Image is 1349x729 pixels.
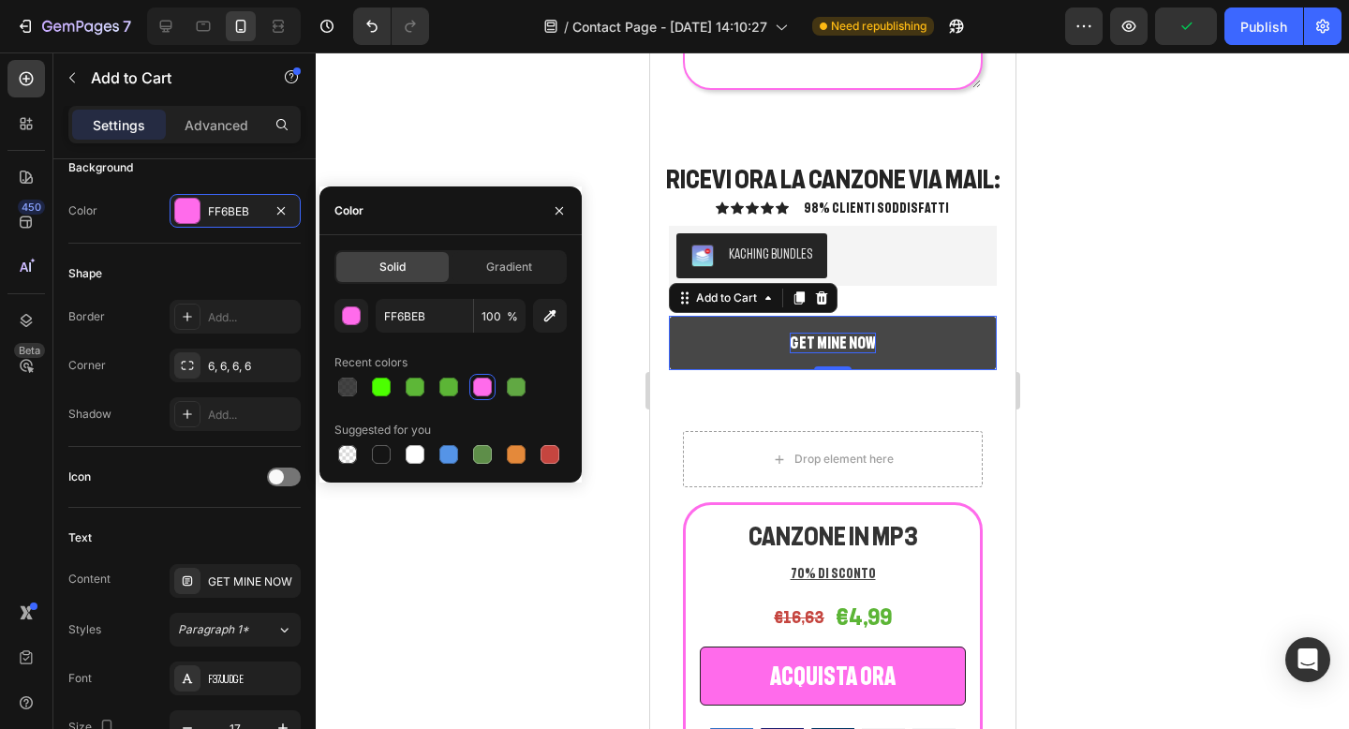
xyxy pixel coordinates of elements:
[68,571,111,588] div: Content
[208,309,296,326] div: Add...
[208,203,262,220] div: FF6BEB
[1285,637,1330,682] div: Open Intercom Messenger
[185,115,248,135] p: Advanced
[68,529,92,546] div: Text
[353,7,429,45] div: Undo/Redo
[68,202,97,219] div: Color
[123,15,131,37] p: 7
[18,200,45,215] div: 450
[93,115,145,135] p: Settings
[486,259,532,275] span: Gradient
[1240,17,1287,37] div: Publish
[170,613,301,647] button: Paragraph 1*
[91,67,250,89] p: Add to Cart
[334,354,408,371] div: Recent colors
[507,308,518,325] span: %
[68,265,102,282] div: Shape
[178,621,249,638] span: Paragraph 1*
[572,17,767,37] span: Contact Page - [DATE] 14:10:27
[7,7,140,45] button: 7
[334,202,363,219] div: Color
[68,308,105,325] div: Border
[208,407,296,424] div: Add...
[68,357,106,374] div: Corner
[208,358,296,375] div: 6, 6, 6, 6
[650,52,1015,729] iframe: Design area
[60,676,305,701] img: Alt Image
[334,422,431,439] div: Suggested for you
[68,159,133,176] div: Background
[68,469,91,485] div: Icon
[379,259,406,275] span: Solid
[68,406,111,423] div: Shadow
[68,670,92,687] div: Font
[68,621,101,638] div: Styles
[376,299,473,333] input: Eg: FFFFFF
[1224,7,1303,45] button: Publish
[14,343,45,358] div: Beta
[831,18,927,35] span: Need republishing
[208,573,296,590] div: GET MINE NOW
[208,671,296,688] div: F37Judge
[564,17,569,37] span: /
